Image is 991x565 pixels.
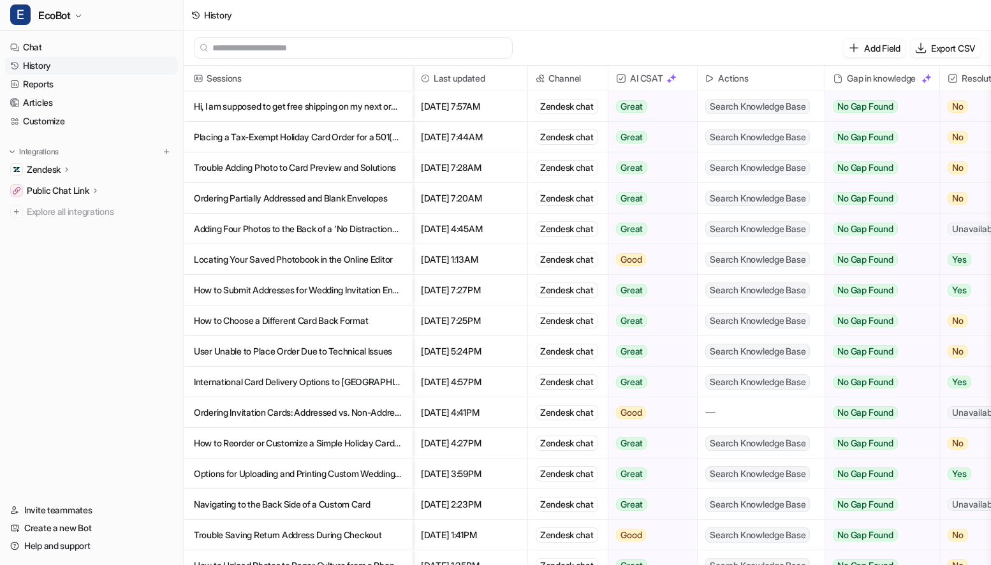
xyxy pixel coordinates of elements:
p: Public Chat Link [27,184,89,197]
span: Great [616,345,647,358]
span: [DATE] 7:57AM [418,91,522,122]
button: Great [608,275,689,305]
span: AI CSAT [613,66,692,91]
span: [DATE] 4:41PM [418,397,522,428]
p: How to Choose a Different Card Back Format [194,305,402,336]
span: Search Knowledge Base [705,221,810,237]
p: Options for Uploading and Printing Custom Wedding Invitations [194,459,402,489]
span: Yes [948,284,971,297]
span: No [948,100,968,113]
span: Good [616,253,646,266]
button: Great [608,152,689,183]
button: Export CSV [911,39,981,57]
a: Chat [5,38,178,56]
button: No Gap Found [825,244,930,275]
span: Great [616,192,647,205]
span: No Gap Found [833,284,897,297]
span: Channel [533,66,603,91]
p: Hi, I am supposed to get free shipping on my next order. I lost the email contac [194,91,402,122]
span: Great [616,437,647,450]
p: Navigating to the Back Side of a Custom Card [194,489,402,520]
span: Search Knowledge Base [705,191,810,206]
button: No Gap Found [825,91,930,122]
span: No Gap Found [833,161,897,174]
span: Good [616,529,646,541]
button: No Gap Found [825,397,930,428]
a: Create a new Bot [5,519,178,537]
p: Adding Four Photos to the Back of a 'No Distractions' Card [194,214,402,244]
button: No Gap Found [825,336,930,367]
button: No Gap Found [825,489,930,520]
span: Search Knowledge Base [705,466,810,481]
h2: Actions [718,66,748,91]
span: Search Knowledge Base [705,160,810,175]
img: Zendesk [13,166,20,173]
img: explore all integrations [10,205,23,218]
p: Trouble Adding Photo to Card Preview and Solutions [194,152,402,183]
div: Zendesk chat [536,466,598,481]
div: Zendesk chat [536,221,598,237]
span: No Gap Found [833,498,897,511]
span: [DATE] 7:20AM [418,183,522,214]
p: How to Reorder or Customize a Simple Holiday Card with Photo Layouts [194,428,402,459]
p: Add Field [864,41,900,55]
span: Yes [948,467,971,480]
button: No Gap Found [825,428,930,459]
button: Good [608,397,689,428]
button: Great [608,305,689,336]
span: [DATE] 4:57PM [418,367,522,397]
span: Search Knowledge Base [705,129,810,145]
p: Trouble Saving Return Address During Checkout [194,520,402,550]
button: No Gap Found [825,275,930,305]
button: Add Field [844,39,905,57]
p: Placing a Tax-Exempt Holiday Card Order for a 501(c)(3) Nonprofit [194,122,402,152]
p: Ordering Invitation Cards: Addressed vs. Non-Addressed Options [194,397,402,428]
p: Ordering Partially Addressed and Blank Envelopes [194,183,402,214]
span: No Gap Found [833,345,897,358]
span: No Gap Found [833,376,897,388]
span: Search Knowledge Base [705,527,810,543]
div: History [204,8,232,22]
span: [DATE] 4:27PM [418,428,522,459]
span: Good [616,406,646,419]
span: [DATE] 4:45AM [418,214,522,244]
span: No Gap Found [833,314,897,327]
span: No [948,131,968,143]
span: No Gap Found [833,467,897,480]
p: User Unable to Place Order Due to Technical Issues [194,336,402,367]
span: Sessions [189,66,407,91]
span: Search Knowledge Base [705,344,810,359]
span: Yes [948,376,971,388]
span: Great [616,467,647,480]
span: [DATE] 7:27PM [418,275,522,305]
div: Gap in knowledge [830,66,934,91]
span: Great [616,498,647,511]
div: Zendesk chat [536,160,598,175]
div: Zendesk chat [536,344,598,359]
a: History [5,57,178,75]
span: [DATE] 1:13AM [418,244,522,275]
span: Great [616,314,647,327]
span: [DATE] 7:25PM [418,305,522,336]
div: Zendesk chat [536,436,598,451]
p: Export CSV [931,41,976,55]
span: [DATE] 1:41PM [418,520,522,550]
button: Great [608,91,689,122]
button: No Gap Found [825,152,930,183]
a: Invite teammates [5,501,178,519]
button: Great [608,214,689,244]
div: Zendesk chat [536,313,598,328]
p: Locating Your Saved Photobook in the Online Editor [194,244,402,275]
img: menu_add.svg [162,147,171,156]
span: Great [616,161,647,174]
a: Customize [5,112,178,130]
button: Great [608,367,689,397]
button: No Gap Found [825,367,930,397]
img: expand menu [8,147,17,156]
button: No Gap Found [825,520,930,550]
div: Zendesk chat [536,527,598,543]
span: Search Knowledge Base [705,497,810,512]
button: Great [608,336,689,367]
span: [DATE] 2:23PM [418,489,522,520]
